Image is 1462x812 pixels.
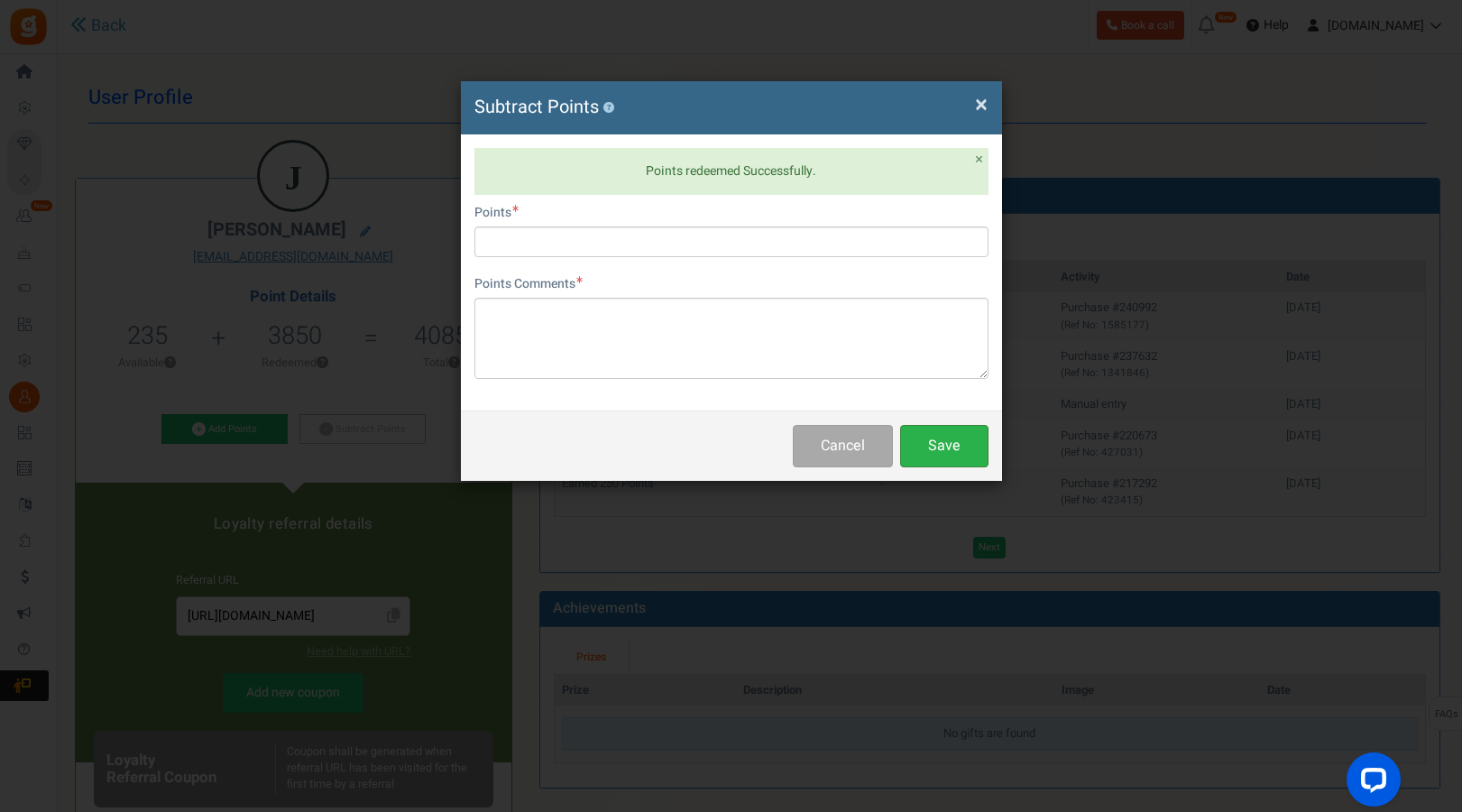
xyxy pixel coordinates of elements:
div: Points redeemed Successfully. [474,148,988,195]
span: × [975,88,988,122]
span: × [975,148,983,171]
button: ? [603,102,615,114]
label: Points Comments [474,275,583,293]
button: Cancel [793,425,893,467]
label: Points [474,204,519,222]
button: Save [900,425,988,467]
h4: Subtract Points [474,95,988,121]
